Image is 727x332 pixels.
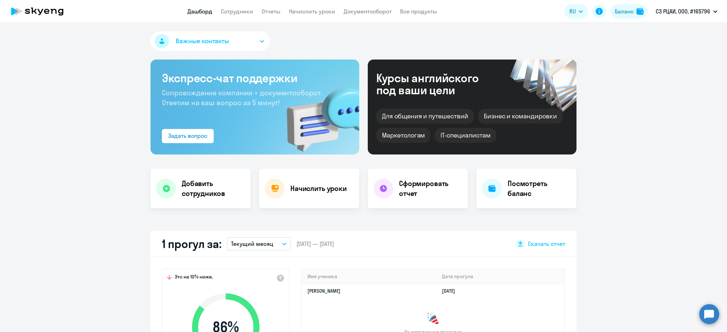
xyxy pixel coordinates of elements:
h4: Начислить уроки [290,184,347,193]
th: Дата прогула [436,269,564,284]
a: Отчеты [262,8,280,15]
img: balance [636,8,644,15]
a: Документооборот [344,8,392,15]
a: Сотрудники [221,8,253,15]
div: Баланс [615,7,634,16]
h4: Посмотреть баланс [508,179,571,198]
button: RU [564,4,588,18]
div: Бизнес и командировки [478,109,563,124]
h3: Экспресс-чат поддержки [162,71,348,85]
button: Важные контакты [151,31,270,51]
button: Текущий месяц [227,237,291,251]
img: congrats [426,312,440,326]
p: Текущий месяц [231,240,273,248]
a: Дашборд [187,8,212,15]
span: RU [569,7,576,16]
img: bg-img [277,75,359,154]
span: Это на 10% ниже, [175,274,213,282]
div: Задать вопрос [168,131,207,140]
h4: Добавить сотрудников [182,179,245,198]
a: [PERSON_NAME] [307,288,340,294]
div: Курсы английского под ваши цели [376,72,498,96]
button: Балансbalance [611,4,648,18]
button: Задать вопрос [162,129,214,143]
div: Маркетологам [376,128,431,143]
p: СЗ РЦАИ, ООО, #165796 [656,7,710,16]
span: Сопровождение компании + документооборот. Ответим на ваш вопрос за 5 минут! [162,88,322,107]
button: СЗ РЦАИ, ООО, #165796 [652,3,721,20]
th: Имя ученика [302,269,436,284]
div: IT-специалистам [435,128,496,143]
div: Для общения и путешествий [376,109,474,124]
a: Все продукты [400,8,437,15]
span: Скачать отчет [528,240,565,248]
a: Начислить уроки [289,8,335,15]
span: [DATE] — [DATE] [296,240,334,248]
h2: 1 прогул за: [162,237,221,251]
h4: Сформировать отчет [399,179,462,198]
span: Важные контакты [176,36,229,46]
a: [DATE] [442,288,461,294]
